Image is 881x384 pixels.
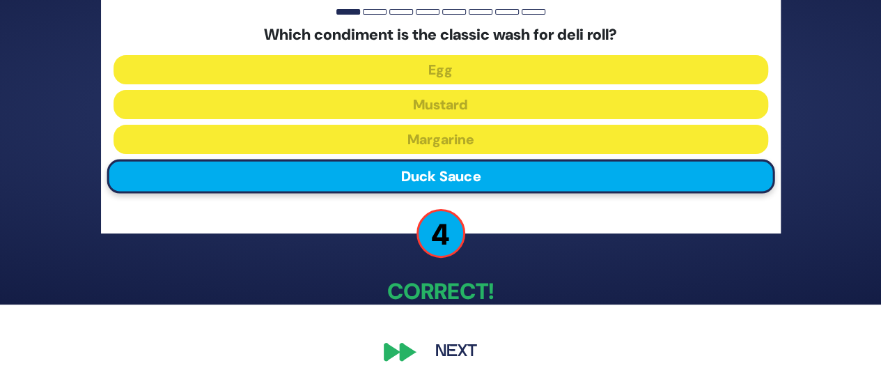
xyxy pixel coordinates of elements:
button: Margarine [114,125,768,154]
button: Mustard [114,90,768,119]
button: Egg [114,55,768,84]
button: Duck Sauce [107,160,774,194]
h5: Which condiment is the classic wash for deli roll? [114,26,768,44]
button: Next [416,336,497,368]
p: 4 [416,209,465,258]
p: Correct! [101,275,781,308]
